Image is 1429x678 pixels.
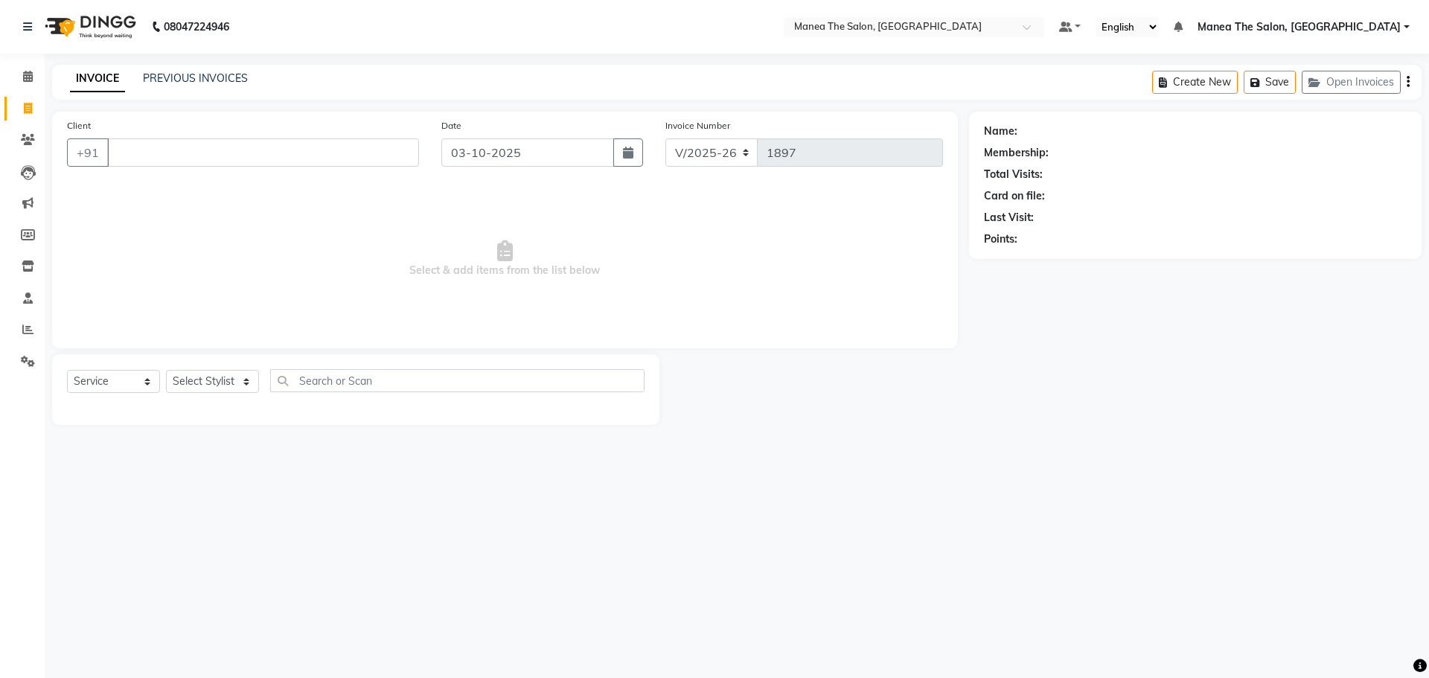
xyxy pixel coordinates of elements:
[984,145,1049,161] div: Membership:
[67,185,943,333] span: Select & add items from the list below
[70,65,125,92] a: INVOICE
[984,231,1017,247] div: Points:
[984,210,1034,226] div: Last Visit:
[984,167,1043,182] div: Total Visits:
[1198,19,1401,35] span: Manea The Salon, [GEOGRAPHIC_DATA]
[1302,71,1401,94] button: Open Invoices
[1152,71,1238,94] button: Create New
[270,369,645,392] input: Search or Scan
[67,119,91,132] label: Client
[67,138,109,167] button: +91
[107,138,419,167] input: Search by Name/Mobile/Email/Code
[1244,71,1296,94] button: Save
[984,188,1045,204] div: Card on file:
[164,6,229,48] b: 08047224946
[665,119,730,132] label: Invoice Number
[441,119,461,132] label: Date
[984,124,1017,139] div: Name:
[143,71,248,85] a: PREVIOUS INVOICES
[38,6,140,48] img: logo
